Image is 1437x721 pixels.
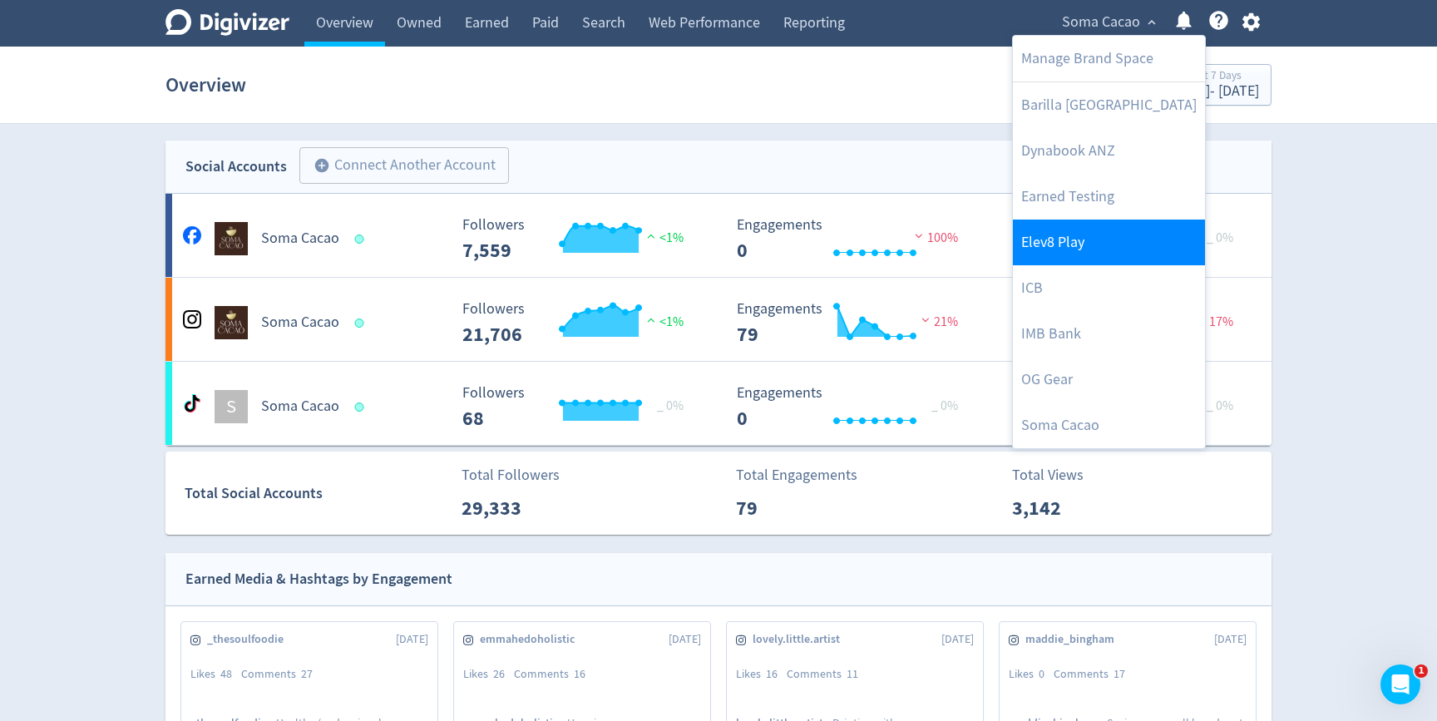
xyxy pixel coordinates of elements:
[1013,220,1205,265] a: Elev8 Play
[1013,265,1205,311] a: ICB
[1013,311,1205,357] a: IMB Bank
[1380,664,1420,704] iframe: Intercom live chat
[1013,402,1205,448] a: Soma Cacao
[1013,357,1205,402] a: OG Gear
[1013,174,1205,220] a: Earned Testing
[1415,664,1428,678] span: 1
[1013,36,1205,81] a: Manage Brand Space
[1013,128,1205,174] a: Dynabook ANZ
[1013,82,1205,128] a: Barilla [GEOGRAPHIC_DATA]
